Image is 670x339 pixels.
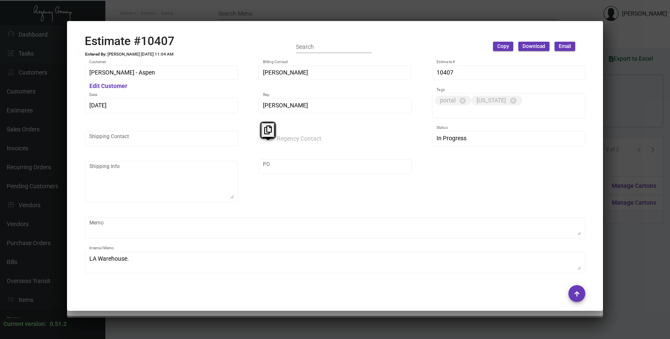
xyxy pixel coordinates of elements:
mat-icon: cancel [509,97,517,104]
span: In Progress [437,135,466,141]
button: Copy [493,42,513,51]
mat-chip: portal [435,96,472,105]
i: Copy [264,125,272,134]
td: [PERSON_NAME] [DATE] 11:04 AM [107,52,174,57]
span: Copy [497,43,509,50]
mat-chip: [US_STATE] [472,96,522,105]
button: Email [555,42,575,51]
mat-hint: Edit Customer [89,83,127,90]
td: Entered By: [85,52,107,57]
span: Download [523,43,545,50]
button: Download [518,42,549,51]
span: Email [559,43,571,50]
div: 0.51.2 [50,320,67,328]
div: Current version: [3,320,46,328]
h2: Estimate #10407 [85,34,174,48]
mat-icon: cancel [459,97,466,104]
span: Regency Contact [277,133,322,144]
